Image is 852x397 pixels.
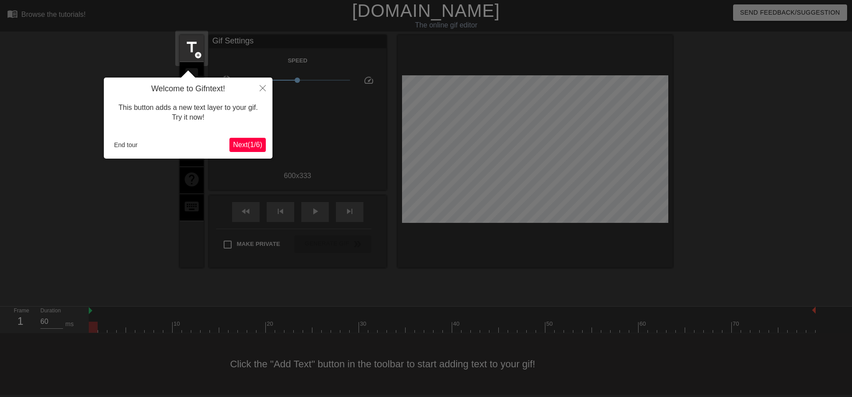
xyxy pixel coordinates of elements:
[110,138,141,152] button: End tour
[253,78,272,98] button: Close
[110,94,266,132] div: This button adds a new text layer to your gif. Try it now!
[110,84,266,94] h4: Welcome to Gifntext!
[229,138,266,152] button: Next
[233,141,262,148] span: Next ( 1 / 6 )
